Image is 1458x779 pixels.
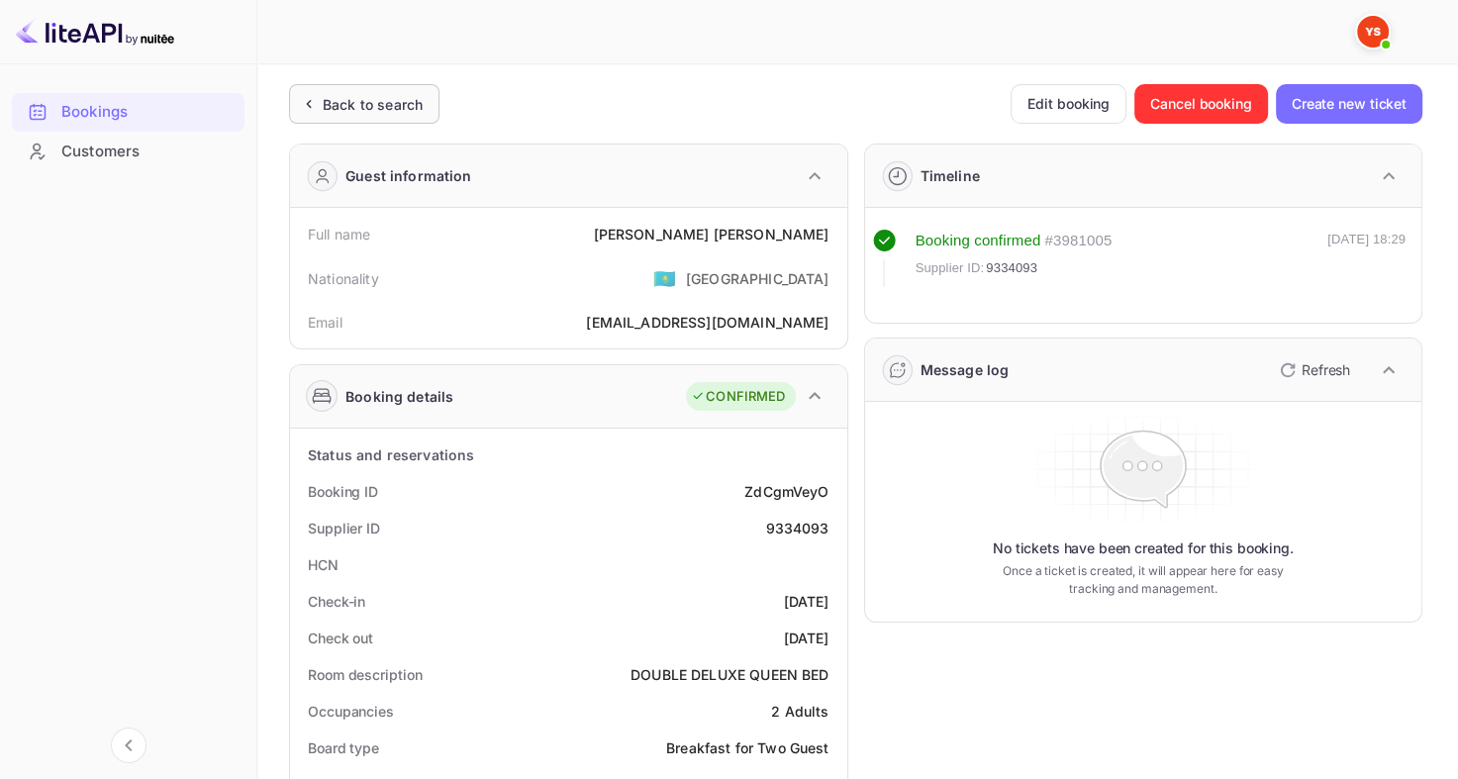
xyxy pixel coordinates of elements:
div: Bookings [12,93,244,132]
p: Refresh [1302,359,1350,380]
div: Bookings [61,101,235,124]
button: Cancel booking [1134,84,1268,124]
div: [PERSON_NAME] [PERSON_NAME] [593,224,828,244]
div: Room description [308,664,422,685]
div: Nationality [308,268,379,289]
div: 2 Adults [771,701,828,722]
button: Create new ticket [1276,84,1422,124]
div: # 3981005 [1044,230,1112,252]
div: Email [308,312,342,333]
div: [EMAIL_ADDRESS][DOMAIN_NAME] [586,312,828,333]
div: Customers [61,141,235,163]
span: Supplier ID: [916,258,985,278]
div: Status and reservations [308,444,474,465]
div: [GEOGRAPHIC_DATA] [686,268,829,289]
div: Supplier ID [308,518,380,538]
div: Check-in [308,591,365,612]
div: 9334093 [765,518,828,538]
p: Once a ticket is created, it will appear here for easy tracking and management. [994,562,1292,598]
div: [DATE] 18:29 [1327,230,1406,287]
div: Breakfast for Two Guest [666,737,828,758]
a: Customers [12,133,244,169]
div: HCN [308,554,339,575]
div: Booking ID [308,481,378,502]
div: Booking details [345,386,453,407]
div: Customers [12,133,244,171]
img: LiteAPI logo [16,16,174,48]
div: Guest information [345,165,472,186]
div: [DATE] [784,591,829,612]
div: Back to search [323,94,423,115]
div: Occupancies [308,701,394,722]
div: Timeline [921,165,980,186]
div: CONFIRMED [691,387,785,407]
button: Refresh [1268,354,1358,386]
div: Message log [921,359,1010,380]
div: DOUBLE DELUXE QUEEN BED [631,664,828,685]
div: ZdCgmVeyO [744,481,828,502]
div: Booking confirmed [916,230,1041,252]
div: Check out [308,628,373,648]
a: Bookings [12,93,244,130]
div: Board type [308,737,379,758]
button: Edit booking [1011,84,1126,124]
span: 9334093 [986,258,1037,278]
img: Yandex Support [1357,16,1389,48]
div: Full name [308,224,370,244]
button: Collapse navigation [111,728,146,763]
div: [DATE] [784,628,829,648]
span: United States [653,260,676,296]
p: No tickets have been created for this booking. [993,538,1294,558]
